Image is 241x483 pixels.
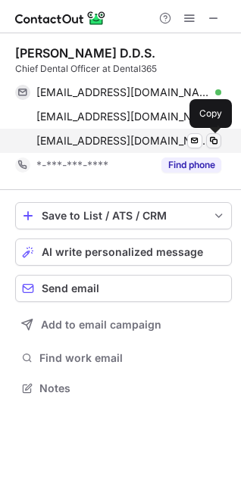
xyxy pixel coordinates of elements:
[15,311,232,338] button: Add to email campaign
[161,157,221,173] button: Reveal Button
[42,246,203,258] span: AI write personalized message
[15,275,232,302] button: Send email
[42,210,205,222] div: Save to List / ATS / CRM
[15,238,232,266] button: AI write personalized message
[15,202,232,229] button: save-profile-one-click
[15,347,232,369] button: Find work email
[41,319,161,331] span: Add to email campaign
[42,282,99,294] span: Send email
[15,62,232,76] div: Chief Dental Officer at Dental365
[15,378,232,399] button: Notes
[36,134,210,148] span: [EMAIL_ADDRESS][DOMAIN_NAME]
[15,45,155,61] div: [PERSON_NAME] D.D.S.
[15,9,106,27] img: ContactOut v5.3.10
[39,351,226,365] span: Find work email
[36,86,210,99] span: [EMAIL_ADDRESS][DOMAIN_NAME]
[39,382,226,395] span: Notes
[36,110,210,123] span: [EMAIL_ADDRESS][DOMAIN_NAME]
